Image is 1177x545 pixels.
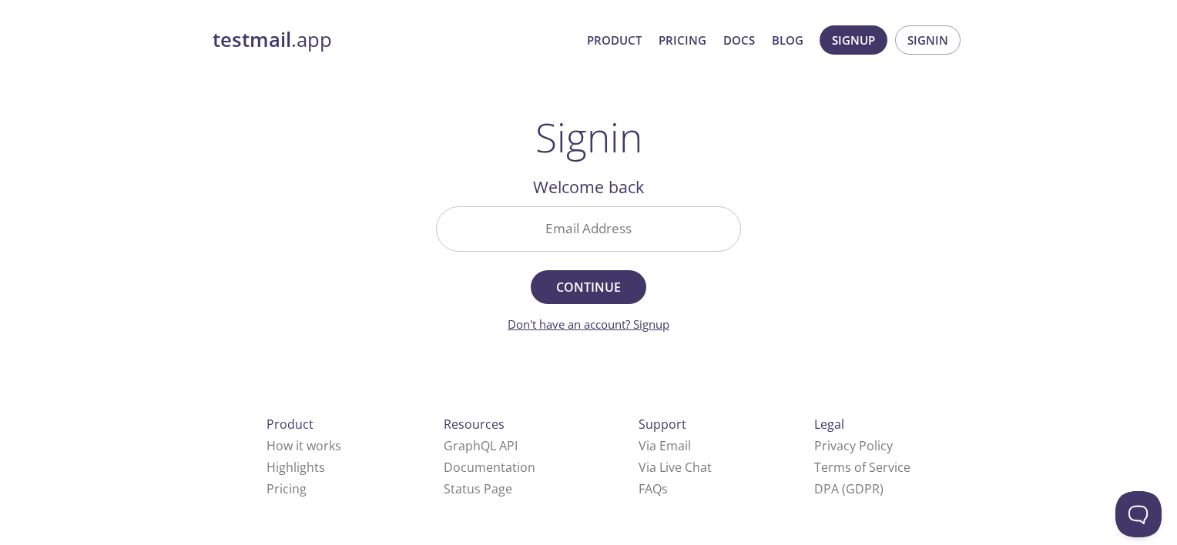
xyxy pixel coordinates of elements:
a: testmail.app [213,27,575,53]
a: Via Live Chat [639,459,712,476]
span: Resources [444,416,505,433]
a: Blog [772,30,803,50]
iframe: Help Scout Beacon - Open [1115,491,1162,537]
a: Product [587,30,642,50]
a: DPA (GDPR) [814,480,884,497]
a: Pricing [267,480,307,497]
a: Documentation [444,459,535,476]
span: Product [267,416,314,433]
button: Continue [531,270,646,304]
a: Privacy Policy [814,437,893,454]
a: Status Page [444,480,512,497]
h2: Welcome back [436,174,741,200]
span: Legal [814,416,844,433]
a: Terms of Service [814,459,910,476]
span: Continue [548,276,629,298]
span: Signup [832,30,875,50]
a: FAQ [639,480,668,497]
a: Docs [723,30,755,50]
h1: Signin [535,114,642,160]
button: Signin [895,25,961,55]
a: How it works [267,437,341,454]
span: s [662,480,668,497]
a: Via Email [639,437,691,454]
button: Signup [820,25,887,55]
span: Signin [907,30,948,50]
a: GraphQL API [444,437,518,454]
span: Support [639,416,686,433]
a: Don't have an account? Signup [508,316,669,332]
strong: testmail [213,26,291,53]
a: Highlights [267,459,325,476]
a: Pricing [659,30,706,50]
